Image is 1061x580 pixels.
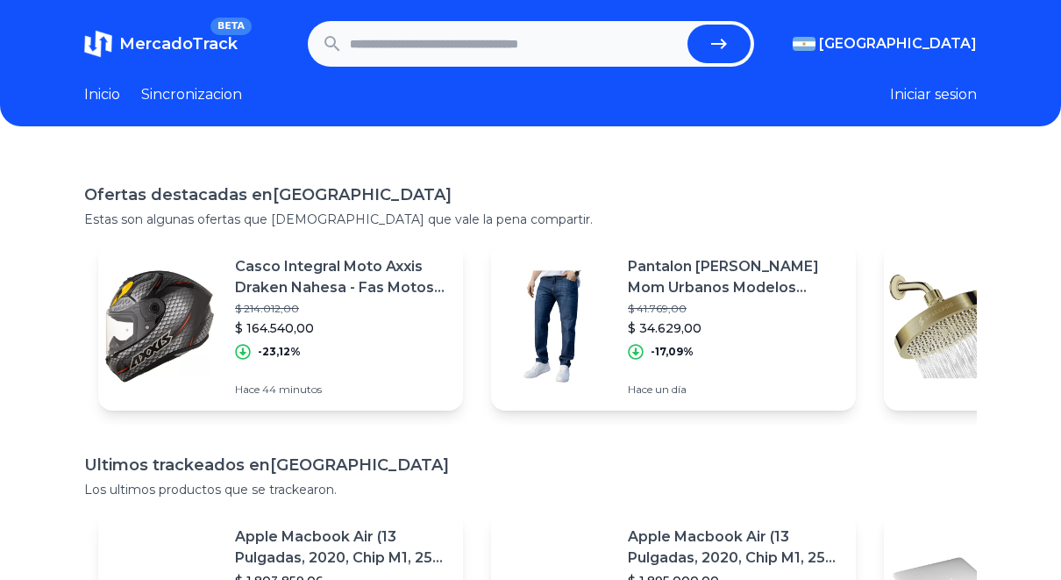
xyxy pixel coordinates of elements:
a: Featured imagePantalon [PERSON_NAME] Mom Urbanos Modelos Exclusivos$ 41.769,00$ 34.629,00-17,09%H... [491,242,856,411]
img: Featured image [98,265,221,388]
h1: Ofertas destacadas en [GEOGRAPHIC_DATA] [84,183,977,207]
a: MercadoTrackBETA [84,30,238,58]
p: Hace 44 minutos [235,383,449,397]
p: $ 214.012,00 [235,302,449,316]
h1: Ultimos trackeados en [GEOGRAPHIC_DATA] [84,453,977,477]
span: MercadoTrack [119,34,238,54]
span: [GEOGRAPHIC_DATA] [819,33,977,54]
a: Featured imageCasco Integral Moto Axxis Draken Nahesa - Fas Motos **$ 214.012,00$ 164.540,00-23,1... [98,242,463,411]
p: $ 164.540,00 [235,319,449,337]
img: Featured image [491,265,614,388]
p: Los ultimos productos que se trackearon. [84,481,977,498]
p: Apple Macbook Air (13 Pulgadas, 2020, Chip M1, 256 Gb De Ssd, 8 Gb De Ram) - Plata [628,526,842,569]
a: Inicio [84,84,120,105]
p: $ 34.629,00 [628,319,842,337]
p: -17,09% [651,345,694,359]
a: Sincronizacion [141,84,242,105]
button: [GEOGRAPHIC_DATA] [793,33,977,54]
p: $ 41.769,00 [628,302,842,316]
img: Argentina [793,37,815,51]
p: Pantalon [PERSON_NAME] Mom Urbanos Modelos Exclusivos [628,256,842,298]
img: MercadoTrack [84,30,112,58]
p: Hace un día [628,383,842,397]
button: Iniciar sesion [890,84,977,105]
p: -23,12% [258,345,301,359]
span: BETA [210,18,252,35]
p: Estas son algunas ofertas que [DEMOGRAPHIC_DATA] que vale la pena compartir. [84,211,977,228]
p: Casco Integral Moto Axxis Draken Nahesa - Fas Motos ** [235,256,449,298]
p: Apple Macbook Air (13 Pulgadas, 2020, Chip M1, 256 Gb De Ssd, 8 Gb De Ram) - Plata [235,526,449,569]
img: Featured image [884,265,1007,388]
